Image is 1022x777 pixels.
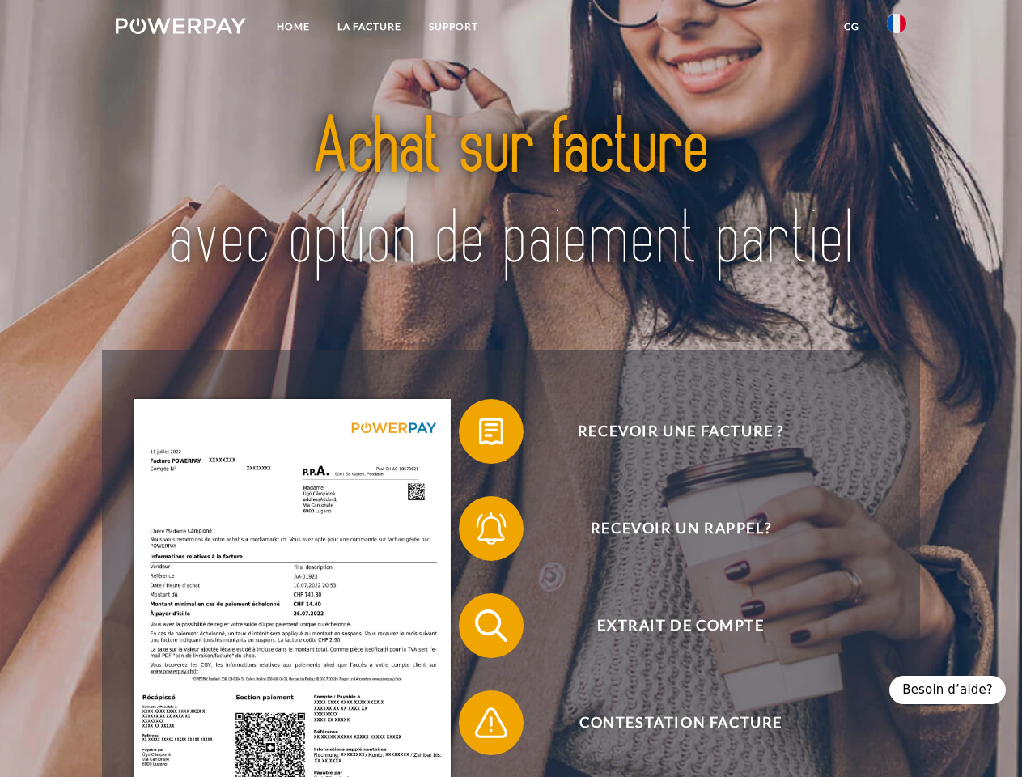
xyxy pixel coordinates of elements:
img: qb_search.svg [471,605,511,646]
img: fr [887,14,906,33]
img: logo-powerpay-white.svg [116,18,246,34]
img: title-powerpay_fr.svg [155,78,867,310]
span: Recevoir une facture ? [482,399,879,464]
a: Home [263,12,324,41]
a: LA FACTURE [324,12,415,41]
img: qb_bill.svg [471,411,511,452]
a: Support [415,12,492,41]
img: qb_bell.svg [471,508,511,549]
a: CG [830,12,873,41]
span: Extrait de compte [482,593,879,658]
img: qb_warning.svg [471,703,511,743]
div: Besoin d’aide? [889,676,1006,704]
button: Recevoir un rappel? [459,496,880,561]
span: Contestation Facture [482,690,879,755]
button: Recevoir une facture ? [459,399,880,464]
span: Recevoir un rappel? [482,496,879,561]
button: Contestation Facture [459,690,880,755]
button: Extrait de compte [459,593,880,658]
